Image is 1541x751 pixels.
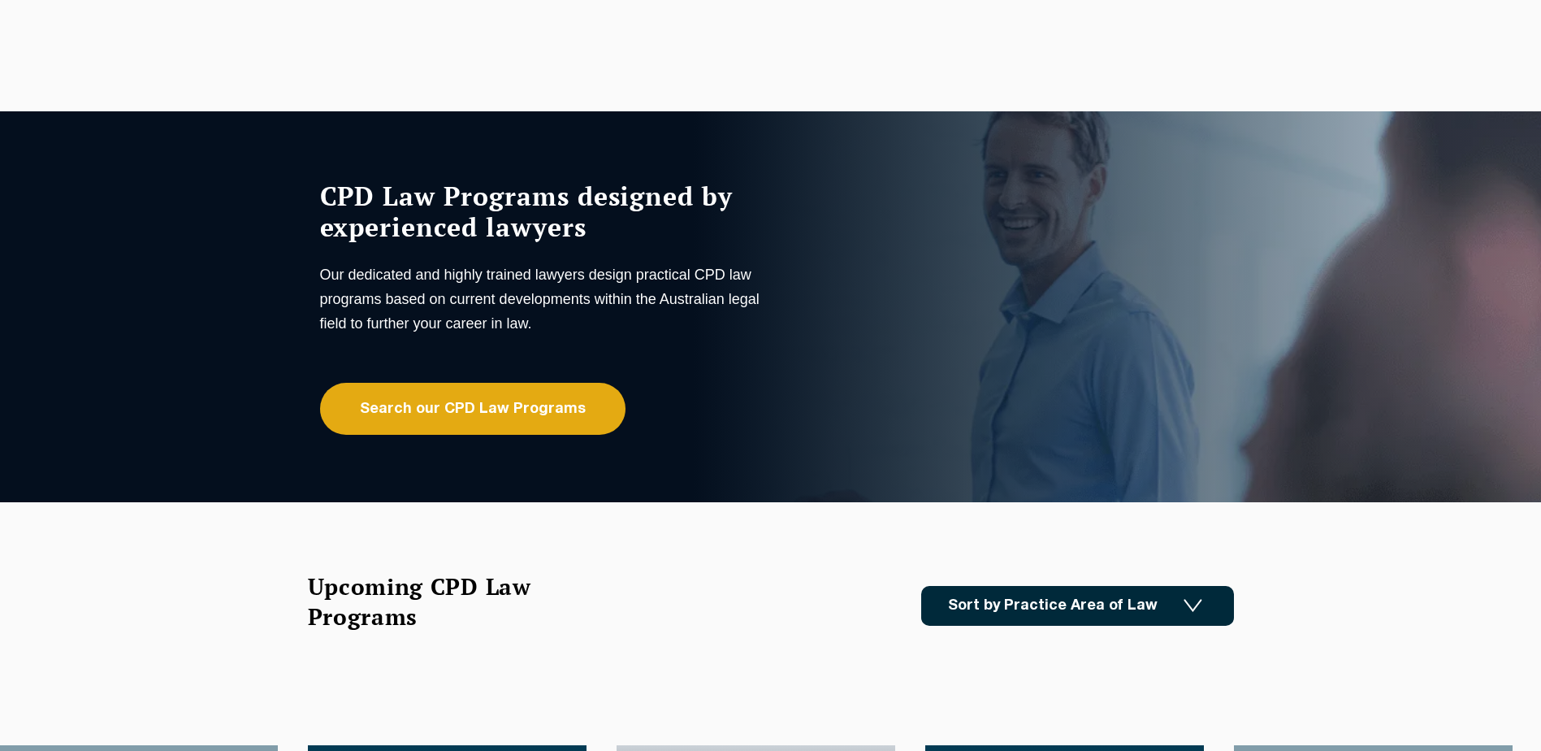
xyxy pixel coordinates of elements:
[320,383,625,435] a: Search our CPD Law Programs
[1184,599,1202,613] img: Icon
[921,586,1234,626] a: Sort by Practice Area of Law
[320,263,767,336] p: Our dedicated and highly trained lawyers design practical CPD law programs based on current devel...
[308,571,572,632] h2: Upcoming CPD Law Programs
[320,180,767,242] h1: CPD Law Programs designed by experienced lawyers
